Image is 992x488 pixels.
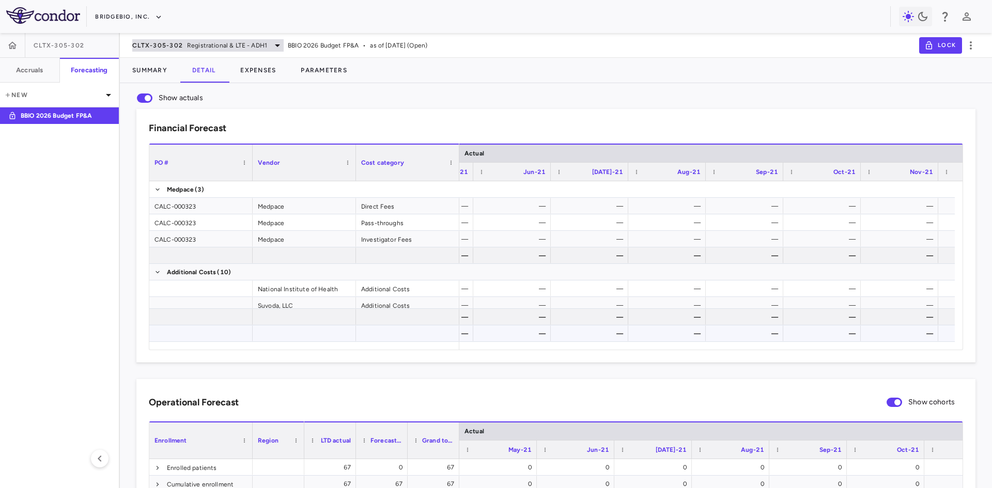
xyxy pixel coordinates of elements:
[469,459,532,476] div: 0
[833,168,856,176] span: Oct-21
[908,397,955,408] span: Show cohorts
[356,297,459,313] div: Additional Costs
[793,247,856,264] div: —
[779,459,842,476] div: 0
[870,198,933,214] div: —
[560,297,623,313] div: —
[132,41,183,50] span: CLTX-305-302
[21,111,97,120] p: BBIO 2026 Budget FP&A
[16,66,43,75] h6: Accruals
[638,325,701,342] div: —
[167,264,216,280] span: Additional Costs
[910,168,933,176] span: Nov-21
[793,325,856,342] div: —
[71,66,108,75] h6: Forecasting
[793,231,856,247] div: —
[149,121,226,135] h6: Financial Forecast
[483,309,546,325] div: —
[34,41,84,50] span: CLTX-305-302
[715,247,778,264] div: —
[149,198,253,214] div: CALC-000323
[253,297,356,313] div: Suvoda, LLC
[228,58,288,83] button: Expenses
[715,231,778,247] div: —
[560,247,623,264] div: —
[464,150,484,157] span: Actual
[638,247,701,264] div: —
[638,309,701,325] div: —
[253,198,356,214] div: Medpace
[508,446,532,453] span: May-21
[677,168,701,176] span: Aug-21
[592,168,623,176] span: [DATE]-21
[897,446,919,453] span: Oct-21
[95,9,162,25] button: BridgeBio, Inc.
[217,264,231,280] span: (10)
[422,437,454,444] span: Grand total
[638,214,701,231] div: —
[560,198,623,214] div: —
[560,231,623,247] div: —
[756,168,778,176] span: Sep-21
[483,297,546,313] div: —
[356,198,459,214] div: Direct Fees
[870,309,933,325] div: —
[120,58,180,83] button: Summary
[715,280,778,297] div: —
[4,90,102,100] p: New
[870,231,933,247] div: —
[560,309,623,325] div: —
[624,459,687,476] div: 0
[314,459,351,476] div: 67
[546,459,609,476] div: 0
[919,37,962,54] button: Lock
[870,297,933,313] div: —
[856,459,919,476] div: 0
[819,446,842,453] span: Sep-21
[417,459,454,476] div: 67
[880,391,955,413] label: Show cohorts
[560,325,623,342] div: —
[870,214,933,231] div: —
[180,58,228,83] button: Detail
[715,214,778,231] div: —
[483,198,546,214] div: —
[167,460,217,476] span: Enrolled patients
[793,280,856,297] div: —
[483,280,546,297] div: —
[464,428,484,435] span: Actual
[483,214,546,231] div: —
[587,446,609,453] span: Jun-21
[195,181,204,198] span: (3)
[483,231,546,247] div: —
[253,280,356,296] div: National Institute of Health
[715,325,778,342] div: —
[154,159,169,166] span: PO #
[258,437,278,444] span: Region
[149,214,253,230] div: CALC-000323
[523,168,546,176] span: Jun-21
[638,198,701,214] div: —
[258,159,280,166] span: Vendor
[149,396,239,410] h6: Operational Forecast
[715,297,778,313] div: —
[870,247,933,264] div: —
[741,446,764,453] span: Aug-21
[253,214,356,230] div: Medpace
[370,437,402,444] span: Forecasted total
[638,297,701,313] div: —
[131,87,203,109] label: Show actuals
[154,437,187,444] span: Enrollment
[793,297,856,313] div: —
[187,41,267,50] span: Registrational & LTE - ADH1
[638,280,701,297] div: —
[483,325,546,342] div: —
[793,214,856,231] div: —
[656,446,687,453] span: [DATE]-21
[167,181,194,198] span: Medpace
[363,41,366,50] span: •
[288,58,360,83] button: Parameters
[638,231,701,247] div: —
[870,280,933,297] div: —
[701,459,764,476] div: 0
